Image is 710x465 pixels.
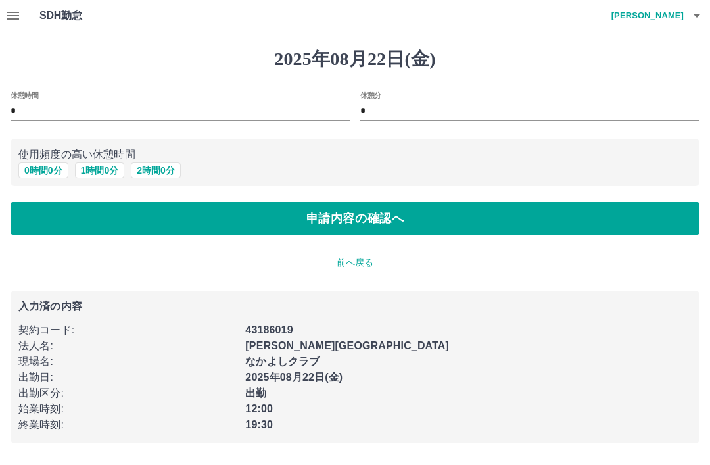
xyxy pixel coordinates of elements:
b: 43186019 [245,324,293,335]
b: 2025年08月22日(金) [245,372,343,383]
p: 契約コード : [18,322,237,338]
p: 終業時刻 : [18,417,237,433]
p: 使用頻度の高い休憩時間 [18,147,692,162]
button: 0時間0分 [18,162,68,178]
button: 申請内容の確認へ [11,202,699,235]
p: 法人名 : [18,338,237,354]
b: 出勤 [245,387,266,399]
b: [PERSON_NAME][GEOGRAPHIC_DATA] [245,340,449,351]
h1: 2025年08月22日(金) [11,48,699,70]
b: 19:30 [245,419,273,430]
p: 前へ戻る [11,256,699,270]
p: 現場名 : [18,354,237,370]
p: 出勤日 : [18,370,237,385]
p: 入力済の内容 [18,301,692,312]
p: 始業時刻 : [18,401,237,417]
button: 1時間0分 [75,162,125,178]
label: 休憩分 [360,90,381,100]
b: なかよしクラブ [245,356,319,367]
label: 休憩時間 [11,90,38,100]
button: 2時間0分 [131,162,181,178]
b: 12:00 [245,403,273,414]
p: 出勤区分 : [18,385,237,401]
